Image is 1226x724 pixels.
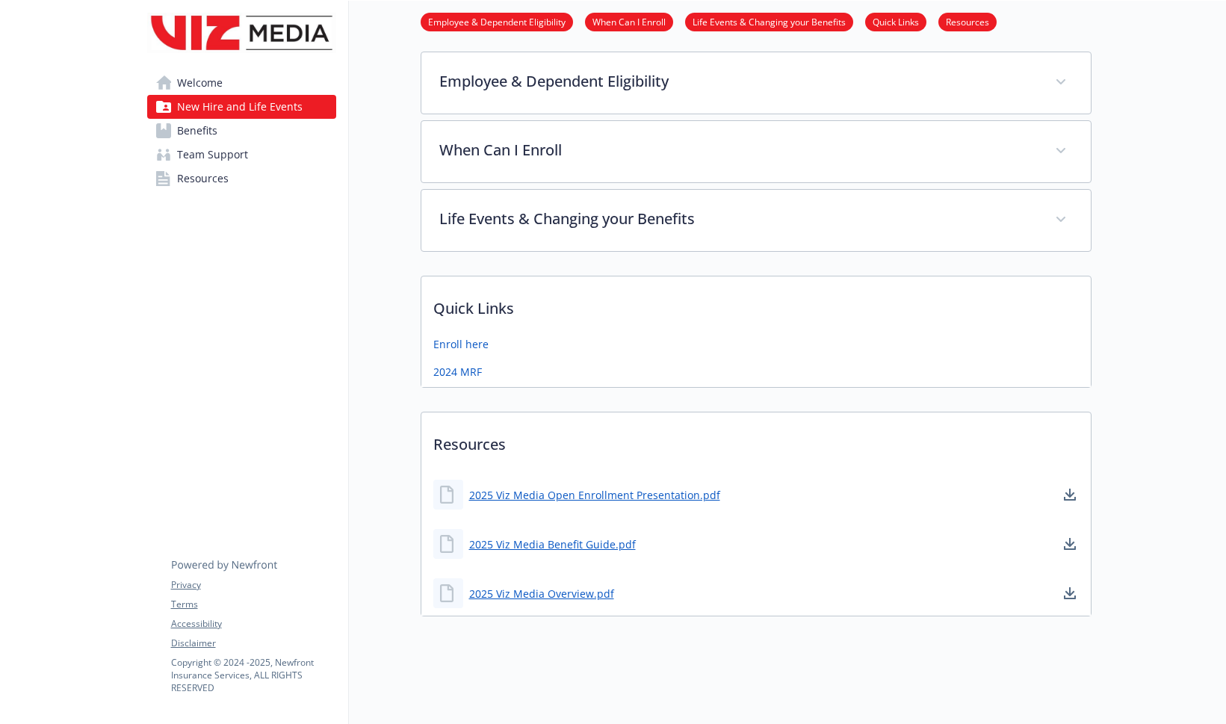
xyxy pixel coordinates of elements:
p: Resources [421,412,1091,468]
span: New Hire and Life Events [177,95,303,119]
a: Welcome [147,71,336,95]
span: Welcome [177,71,223,95]
a: Disclaimer [171,637,335,650]
a: 2025 Viz Media Benefit Guide.pdf [469,536,636,552]
a: Accessibility [171,617,335,631]
a: Life Events & Changing your Benefits [685,14,853,28]
a: Resources [147,167,336,191]
span: Team Support [177,143,248,167]
a: Benefits [147,119,336,143]
a: download document [1061,584,1079,602]
span: Benefits [177,119,217,143]
a: download document [1061,535,1079,553]
p: Quick Links [421,276,1091,332]
a: When Can I Enroll [585,14,673,28]
a: 2024 MRF [433,364,482,380]
div: When Can I Enroll [421,121,1091,182]
div: Life Events & Changing your Benefits [421,190,1091,251]
a: Enroll here [433,336,489,352]
a: Team Support [147,143,336,167]
p: Employee & Dependent Eligibility [439,70,1037,93]
p: When Can I Enroll [439,139,1037,161]
a: 2025 Viz Media Open Enrollment Presentation.pdf [469,487,720,503]
a: Privacy [171,578,335,592]
a: Employee & Dependent Eligibility [421,14,573,28]
a: New Hire and Life Events [147,95,336,119]
div: Employee & Dependent Eligibility [421,52,1091,114]
a: Terms [171,598,335,611]
p: Life Events & Changing your Benefits [439,208,1037,230]
span: Resources [177,167,229,191]
p: Copyright © 2024 - 2025 , Newfront Insurance Services, ALL RIGHTS RESERVED [171,656,335,694]
a: Resources [938,14,997,28]
a: download document [1061,486,1079,504]
a: Quick Links [865,14,926,28]
a: 2025 Viz Media Overview.pdf [469,586,614,601]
